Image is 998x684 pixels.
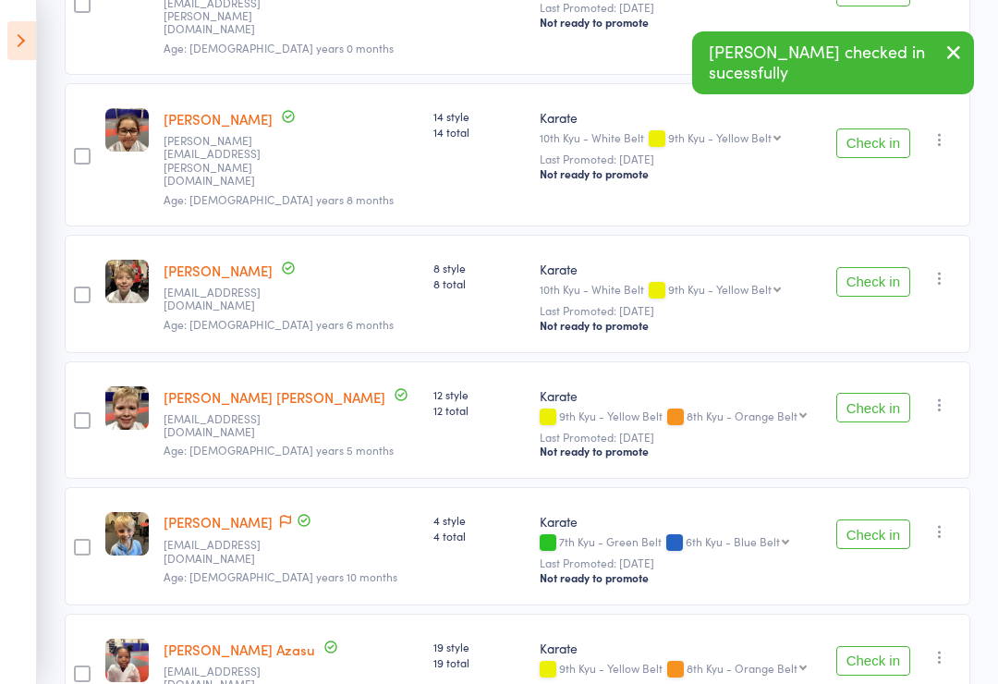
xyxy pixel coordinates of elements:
a: [PERSON_NAME] [PERSON_NAME] [164,387,385,407]
a: [PERSON_NAME] Azasu [164,640,315,659]
span: 4 total [433,528,526,544]
div: 10th Kyu - White Belt [540,131,816,147]
small: zac.oke@hotmail.com [164,286,284,312]
span: Age: [DEMOGRAPHIC_DATA] years 5 months [164,442,394,458]
img: image1731390137.png [105,386,149,430]
span: 12 style [433,386,526,402]
div: Not ready to promote [540,15,816,30]
div: Not ready to promote [540,444,816,458]
span: 19 total [433,654,526,670]
div: Not ready to promote [540,166,816,181]
small: Last Promoted: [DATE] [540,153,816,165]
div: Karate [540,260,816,278]
div: 7th Kyu - Green Belt [540,535,816,551]
span: 8 style [433,260,526,275]
span: Age: [DEMOGRAPHIC_DATA] years 10 months [164,568,397,584]
div: Karate [540,108,816,127]
a: [PERSON_NAME] [164,512,273,531]
img: image1754896994.png [105,108,149,152]
div: 8th Kyu - Orange Belt [687,662,797,674]
div: 9th Kyu - Yellow Belt [540,409,816,425]
span: Age: [DEMOGRAPHIC_DATA] years 0 months [164,40,394,55]
button: Check in [836,646,910,676]
div: 9th Kyu - Yellow Belt [668,131,772,143]
span: Age: [DEMOGRAPHIC_DATA] years 6 months [164,316,394,332]
a: [PERSON_NAME] [164,261,273,280]
img: image1753687439.png [105,260,149,303]
div: [PERSON_NAME] checked in sucessfully [692,31,974,94]
span: 19 style [433,639,526,654]
img: image1716787402.png [105,512,149,556]
div: Karate [540,386,816,405]
small: mattyglen@hotmail.com [164,412,284,439]
span: 12 total [433,402,526,418]
small: Last Promoted: [DATE] [540,556,816,569]
small: Last Promoted: [DATE] [540,431,816,444]
div: 9th Kyu - Yellow Belt [668,283,772,295]
button: Check in [836,519,910,549]
div: 8th Kyu - Orange Belt [687,409,797,421]
div: 6th Kyu - Blue Belt [686,535,780,547]
small: kattobola88@gmail.com [164,538,284,565]
div: Karate [540,512,816,531]
small: naureen.muzaffar@gmail.com [164,134,284,188]
span: 14 style [433,108,526,124]
img: image1677646497.png [105,639,149,682]
div: Not ready to promote [540,318,816,333]
div: Not ready to promote [540,570,816,585]
span: 14 total [433,124,526,140]
span: 8 total [433,275,526,291]
button: Check in [836,128,910,158]
small: Last Promoted: [DATE] [540,1,816,14]
span: 4 style [433,512,526,528]
button: Check in [836,393,910,422]
div: 9th Kyu - Yellow Belt [540,662,816,678]
span: Age: [DEMOGRAPHIC_DATA] years 8 months [164,191,394,207]
a: [PERSON_NAME] [164,109,273,128]
small: Last Promoted: [DATE] [540,304,816,317]
button: Check in [836,267,910,297]
div: Karate [540,639,816,657]
div: 10th Kyu - White Belt [540,283,816,299]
